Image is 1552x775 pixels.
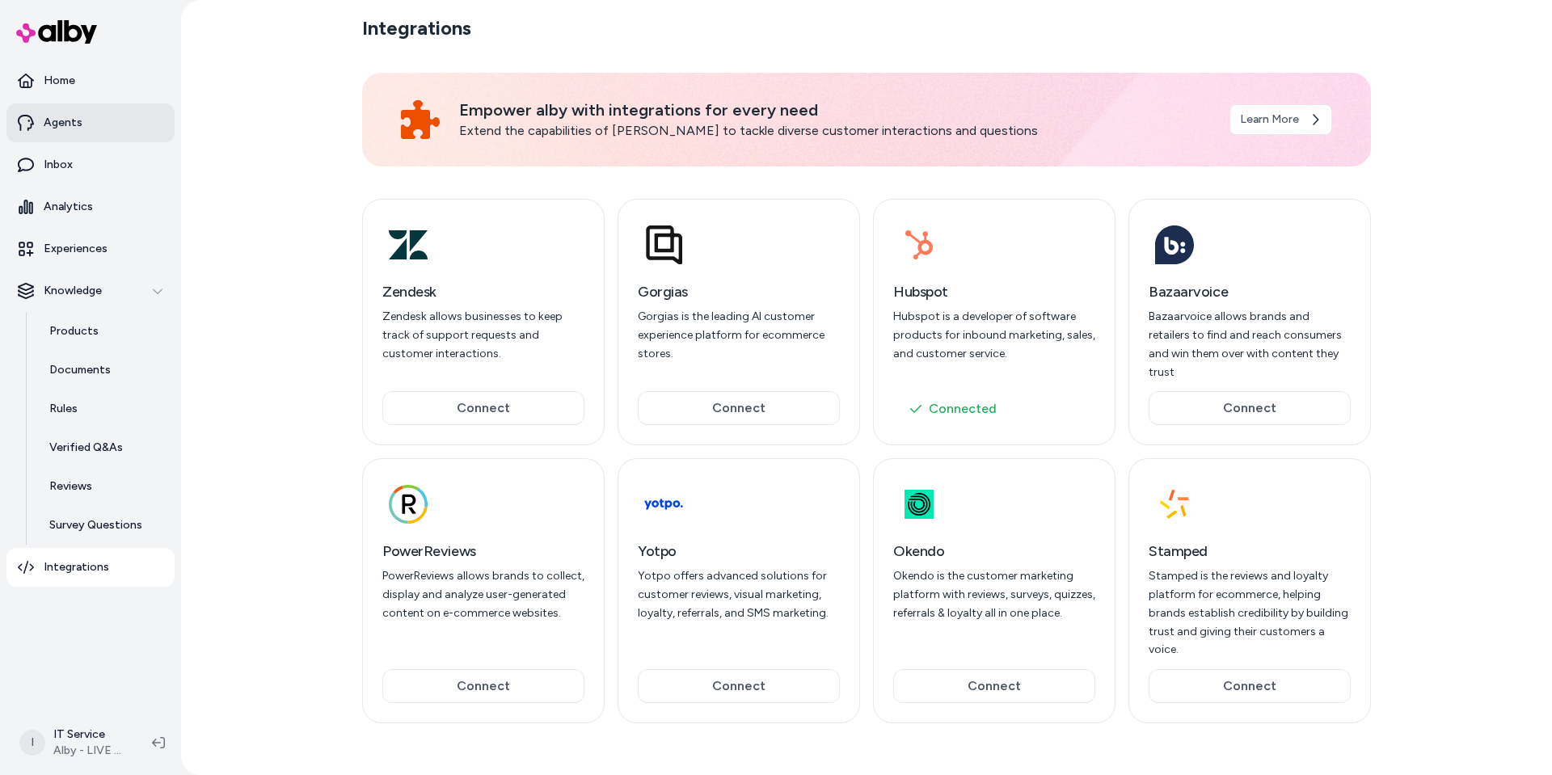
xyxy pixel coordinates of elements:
[382,540,584,562] h3: PowerReviews
[49,401,78,417] p: Rules
[362,15,471,41] h2: Integrations
[49,362,111,378] p: Documents
[382,308,584,363] p: Zendesk allows businesses to keep track of support requests and customer interactions.
[33,467,175,506] a: Reviews
[6,187,175,226] a: Analytics
[53,727,126,743] p: IT Service
[1149,308,1351,381] p: Bazaarvoice allows brands and retailers to find and reach consumers and win them over with conten...
[1229,104,1332,135] a: Learn More
[6,103,175,142] a: Agents
[44,157,73,173] p: Inbox
[893,280,1095,303] h3: Hubspot
[382,567,584,622] p: PowerReviews allows brands to collect, display and analyze user-generated content on e-commerce w...
[893,567,1095,622] p: Okendo is the customer marketing platform with reviews, surveys, quizzes, referrals & loyalty all...
[893,540,1095,562] h3: Okendo
[49,440,123,456] p: Verified Q&As
[33,351,175,390] a: Documents
[44,115,82,131] p: Agents
[638,567,840,622] p: Yotpo offers advanced solutions for customer reviews, visual marketing, loyalty, referrals, and S...
[638,540,840,562] h3: Yotpo
[33,506,175,545] a: Survey Questions
[16,20,97,44] img: alby Logo
[893,308,1095,363] p: Hubspot is a developer of software products for inbound marketing, sales, and customer service.
[6,61,175,100] a: Home
[49,478,92,495] p: Reviews
[44,73,75,89] p: Home
[44,241,108,257] p: Experiences
[44,199,93,215] p: Analytics
[19,730,45,756] span: I
[638,669,840,703] button: Connect
[6,230,175,268] a: Experiences
[53,743,126,759] span: Alby - LIVE on [DOMAIN_NAME]
[893,393,1095,425] button: Connected
[44,559,109,575] p: Integrations
[1149,280,1351,303] h3: Bazaarvoice
[382,391,584,425] button: Connect
[10,717,139,769] button: IIT ServiceAlby - LIVE on [DOMAIN_NAME]
[1149,567,1351,659] p: Stamped is the reviews and loyalty platform for ecommerce, helping brands establish credibility b...
[638,308,840,363] p: Gorgias is the leading AI customer experience platform for ecommerce stores.
[33,390,175,428] a: Rules
[382,280,584,303] h3: Zendesk
[49,517,142,533] p: Survey Questions
[459,121,1210,141] p: Extend the capabilities of [PERSON_NAME] to tackle diverse customer interactions and questions
[1149,540,1351,562] h3: Stamped
[6,272,175,310] button: Knowledge
[638,391,840,425] button: Connect
[893,669,1095,703] button: Connect
[638,280,840,303] h3: Gorgias
[6,145,175,184] a: Inbox
[6,548,175,587] a: Integrations
[33,428,175,467] a: Verified Q&As
[49,323,99,339] p: Products
[33,312,175,351] a: Products
[382,669,584,703] button: Connect
[1149,669,1351,703] button: Connect
[1149,391,1351,425] button: Connect
[44,283,102,299] p: Knowledge
[459,99,1210,121] p: Empower alby with integrations for every need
